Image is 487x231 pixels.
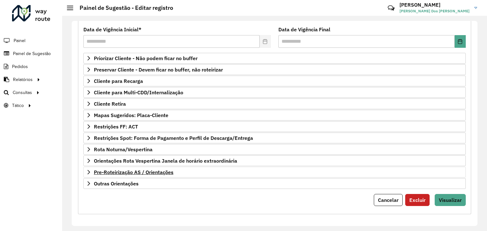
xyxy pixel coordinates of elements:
span: Tático [12,102,24,109]
a: Rota Noturna/Vespertina [83,144,466,155]
label: Data de Vigência Inicial [83,26,141,33]
span: Mapas Sugeridos: Placa-Cliente [94,113,168,118]
a: Mapas Sugeridos: Placa-Cliente [83,110,466,121]
button: Excluir [405,194,430,206]
button: Cancelar [374,194,403,206]
span: Cliente Retira [94,101,126,106]
span: Preservar Cliente - Devem ficar no buffer, não roteirizar [94,67,223,72]
button: Visualizar [435,194,466,206]
span: Restrições FF: ACT [94,124,138,129]
a: Priorizar Cliente - Não podem ficar no buffer [83,53,466,64]
a: Cliente para Recarga [83,76,466,86]
a: Restrições Spot: Forma de Pagamento e Perfil de Descarga/Entrega [83,133,466,143]
span: Painel [14,37,25,44]
a: Cliente Retira [83,98,466,109]
a: Cliente para Multi-CDD/Internalização [83,87,466,98]
a: Contato Rápido [384,1,398,15]
h2: Painel de Sugestão - Editar registro [73,4,173,11]
span: Cliente para Recarga [94,78,143,84]
a: Outras Orientações [83,178,466,189]
span: Pedidos [12,63,28,70]
label: Data de Vigência Final [278,26,330,33]
span: Painel de Sugestão [13,50,51,57]
a: Pre-Roteirização AS / Orientações [83,167,466,178]
span: Rota Noturna/Vespertina [94,147,153,152]
span: Cliente para Multi-CDD/Internalização [94,90,183,95]
span: Cancelar [378,197,399,203]
a: Restrições FF: ACT [83,121,466,132]
h3: [PERSON_NAME] [399,2,470,8]
a: Orientações Rota Vespertina Janela de horário extraordinária [83,155,466,166]
span: Consultas [13,89,32,96]
span: Relatórios [13,76,33,83]
span: Restrições Spot: Forma de Pagamento e Perfil de Descarga/Entrega [94,135,253,140]
span: Priorizar Cliente - Não podem ficar no buffer [94,56,198,61]
span: [PERSON_NAME] Dos [PERSON_NAME] [399,8,470,14]
span: Excluir [409,197,425,203]
span: Pre-Roteirização AS / Orientações [94,170,173,175]
span: Orientações Rota Vespertina Janela de horário extraordinária [94,158,237,163]
span: Visualizar [439,197,462,203]
a: Preservar Cliente - Devem ficar no buffer, não roteirizar [83,64,466,75]
span: Outras Orientações [94,181,139,186]
button: Choose Date [455,35,466,48]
